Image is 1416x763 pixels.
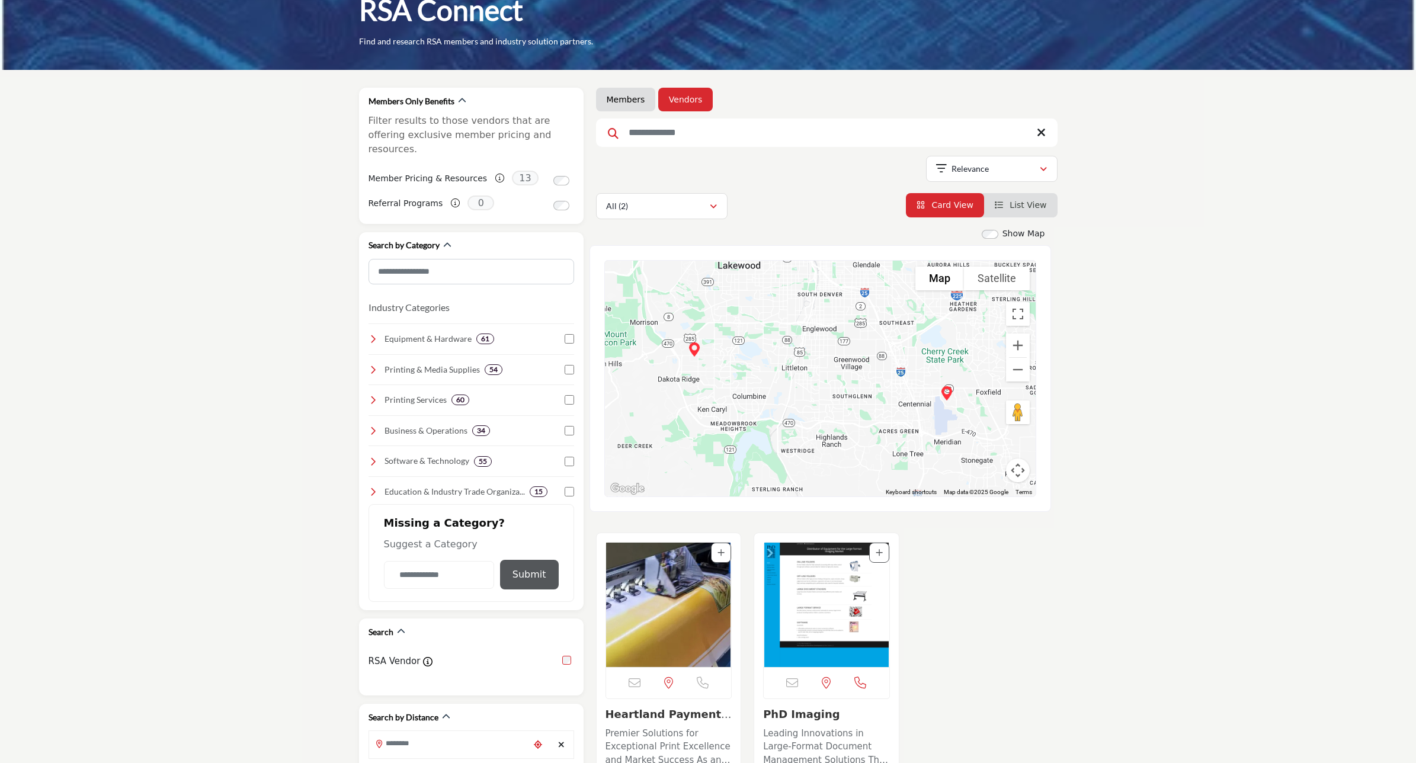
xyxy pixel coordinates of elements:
input: Select Printing & Media Supplies checkbox [565,365,574,374]
h4: Business & Operations: Essential resources for financial management, marketing, and operations to... [385,425,467,437]
h4: Equipment & Hardware : Top-quality printers, copiers, and finishing equipment to enhance efficien... [385,333,472,345]
span: 0 [467,195,494,210]
a: Vendors [669,94,702,105]
b: 15 [534,488,543,496]
input: Select Equipment & Hardware checkbox [565,334,574,344]
p: Relevance [952,163,989,175]
h2: Missing a Category? [384,517,559,538]
div: Choose your current location [529,732,547,758]
p: Find and research RSA members and industry solution partners. [359,36,593,47]
input: Search Keyword [596,118,1058,147]
div: PhD Imaging (HQ) [935,381,959,405]
a: View List [995,200,1047,210]
div: 55 Results For Software & Technology [474,456,492,467]
a: PhD Imaging [763,708,840,720]
div: 34 Results For Business & Operations [472,425,490,436]
div: 15 Results For Education & Industry Trade Organizations [530,486,547,497]
h2: Search by Category [369,239,440,251]
span: List View [1010,200,1046,210]
button: Zoom out [1006,358,1030,381]
input: Select Software & Technology checkbox [565,457,574,466]
span: Map data ©2025 Google [944,489,1008,495]
button: Show street map [915,267,964,290]
span: 13 [512,171,539,185]
b: 34 [477,427,485,435]
span: Card View [931,200,973,210]
h2: Members Only Benefits [369,95,454,107]
b: 61 [481,335,489,343]
input: Search Category [369,259,574,284]
h4: Printing & Media Supplies: A wide range of high-quality paper, films, inks, and specialty materia... [385,364,480,376]
li: List View [984,193,1058,217]
a: View Card [917,200,973,210]
input: Category Name [384,561,494,589]
button: Industry Categories [369,300,450,315]
a: Terms (opens in new tab) [1015,489,1032,495]
a: Open Listing in new tab [606,543,732,667]
input: Select Education & Industry Trade Organizations checkbox [565,487,574,496]
h3: Heartland Payment Systems [606,708,732,721]
b: 54 [489,366,498,374]
a: Open Listing in new tab [764,543,889,667]
button: Drag Pegman onto the map to open Street View [1006,400,1030,424]
b: 55 [479,457,487,466]
button: Zoom in [1006,334,1030,357]
a: Add To List [876,548,883,557]
input: Switch to Referral Programs [553,201,570,210]
h2: Search by Distance [369,711,438,723]
button: All (2) [596,193,728,219]
label: RSA Vendor [369,655,421,668]
h4: Printing Services: Professional printing solutions, including large-format, digital, and offset p... [385,394,447,406]
button: Toggle fullscreen view [1006,302,1030,326]
button: Map camera controls [1006,459,1030,482]
input: RSA Vendor checkbox [562,656,571,665]
label: Show Map [1002,227,1045,240]
div: 61 Results For Equipment & Hardware [476,334,494,344]
a: Open this area in Google Maps (opens a new window) [608,481,647,496]
a: Add To List [717,548,725,557]
h4: Software & Technology: Advanced software and digital tools for print management, automation, and ... [385,455,469,467]
span: Suggest a Category [384,538,478,550]
a: Heartland Payment Sy... [606,708,732,733]
button: Submit [500,560,559,589]
button: Relevance [926,156,1058,182]
h3: PhD Imaging [763,708,890,721]
img: PhD Imaging [764,543,889,667]
label: Referral Programs [369,193,443,214]
li: Card View [906,193,984,217]
b: 60 [456,396,464,404]
button: Show satellite imagery [964,267,1030,290]
h2: Search [369,626,393,638]
h4: Education & Industry Trade Organizations: Connect with industry leaders, trade groups, and profes... [385,486,525,498]
img: Google [608,481,647,496]
div: 54 Results For Printing & Media Supplies [485,364,502,375]
p: Filter results to those vendors that are offering exclusive member pricing and resources. [369,114,574,156]
button: Keyboard shortcuts [886,488,937,496]
label: Member Pricing & Resources [369,168,488,189]
input: Select Business & Operations checkbox [565,426,574,435]
div: 60 Results For Printing Services [451,395,469,405]
p: All (2) [606,200,628,212]
div: Heartland Payment Systems (HQ) [683,338,706,361]
input: Switch to Member Pricing & Resources [553,176,570,185]
input: Select Printing Services checkbox [565,395,574,405]
input: Search Location [369,732,529,755]
div: Clear search location [553,732,571,758]
img: Heartland Payment Systems [606,543,732,667]
a: Members [607,94,645,105]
